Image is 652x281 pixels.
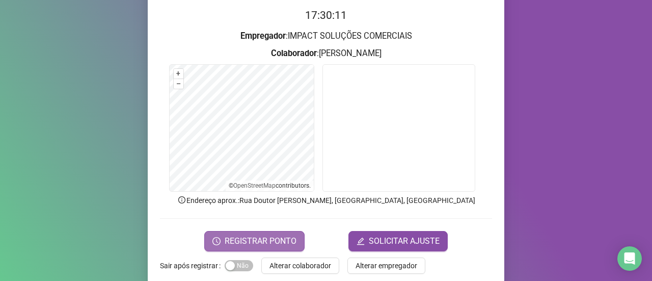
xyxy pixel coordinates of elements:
span: clock-circle [212,237,221,245]
time: 17:30:11 [305,9,347,21]
span: SOLICITAR AJUSTE [369,235,440,247]
span: edit [357,237,365,245]
span: info-circle [177,195,186,205]
span: Alterar empregador [356,260,417,271]
div: Open Intercom Messenger [617,246,642,271]
h3: : [PERSON_NAME] [160,47,492,60]
button: + [174,69,183,79]
span: Alterar colaborador [269,260,331,271]
strong: Empregador [240,31,286,41]
li: © contributors. [229,182,311,189]
button: editSOLICITAR AJUSTE [348,231,448,251]
button: Alterar colaborador [261,258,339,274]
p: Endereço aprox. : Rua Doutor [PERSON_NAME], [GEOGRAPHIC_DATA], [GEOGRAPHIC_DATA] [160,195,492,206]
strong: Colaborador [271,48,317,58]
a: OpenStreetMap [233,182,276,189]
button: Alterar empregador [347,258,425,274]
label: Sair após registrar [160,258,225,274]
button: REGISTRAR PONTO [204,231,305,251]
button: – [174,79,183,89]
span: REGISTRAR PONTO [225,235,296,247]
h3: : IMPACT SOLUÇÕES COMERCIAIS [160,30,492,43]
